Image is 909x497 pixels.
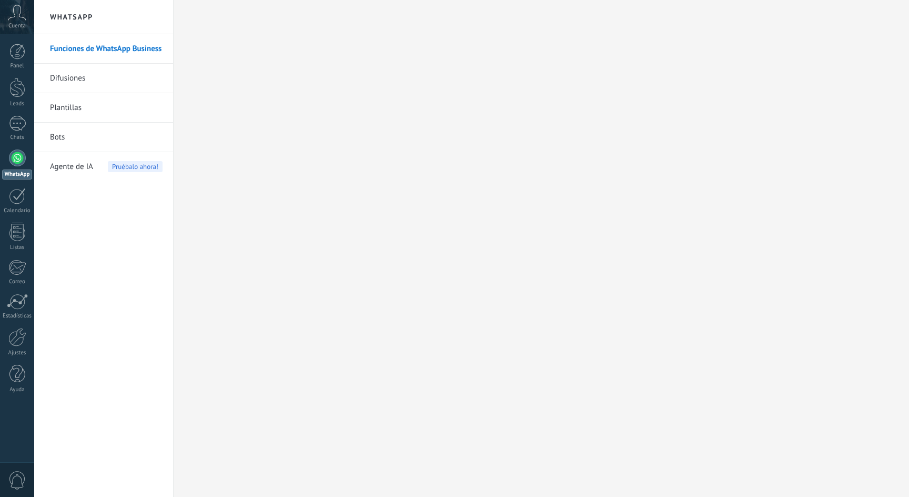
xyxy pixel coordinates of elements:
[34,123,173,152] li: Bots
[2,313,33,320] div: Estadísticas
[34,64,173,93] li: Difusiones
[2,134,33,141] div: Chats
[2,350,33,356] div: Ajustes
[2,279,33,285] div: Correo
[50,93,163,123] a: Plantillas
[50,152,93,182] span: Agente de IA
[34,93,173,123] li: Plantillas
[34,152,173,181] li: Agente de IA
[108,161,163,172] span: Pruébalo ahora!
[2,63,33,69] div: Panel
[50,34,163,64] a: Funciones de WhatsApp Business
[2,386,33,393] div: Ayuda
[2,207,33,214] div: Calendario
[50,123,163,152] a: Bots
[2,170,32,180] div: WhatsApp
[34,34,173,64] li: Funciones de WhatsApp Business
[8,23,26,29] span: Cuenta
[2,101,33,107] div: Leads
[2,244,33,251] div: Listas
[50,152,163,182] a: Agente de IAPruébalo ahora!
[50,64,163,93] a: Difusiones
